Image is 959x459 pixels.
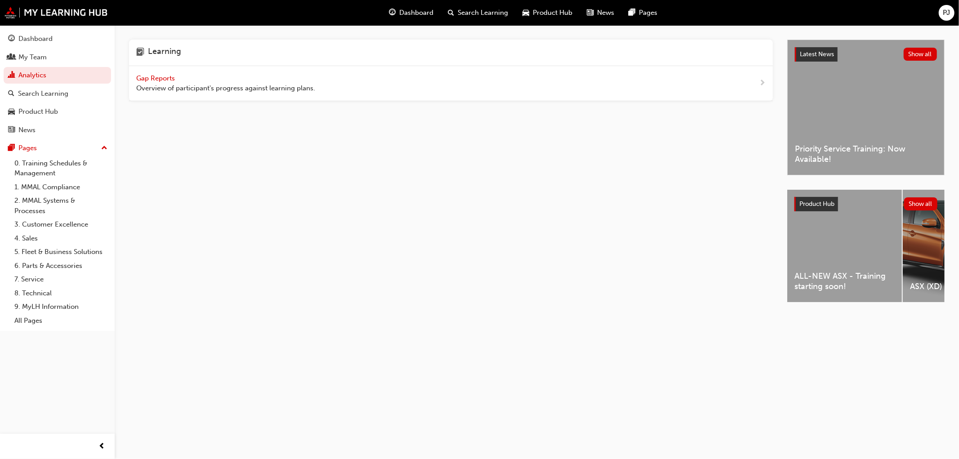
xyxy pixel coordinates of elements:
[4,49,111,66] a: My Team
[795,144,937,164] span: Priority Service Training: Now Available!
[4,140,111,156] button: Pages
[101,143,107,154] span: up-icon
[523,7,530,18] span: car-icon
[11,245,111,259] a: 5. Fleet & Business Solutions
[11,218,111,232] a: 3. Customer Excellence
[794,271,895,291] span: ALL-NEW ASX - Training starting soon!
[794,197,937,211] a: Product HubShow all
[11,194,111,218] a: 2. MMAL Systems & Processes
[11,286,111,300] a: 8. Technical
[4,67,111,84] a: Analytics
[943,8,950,18] span: PJ
[4,122,111,138] a: News
[4,103,111,120] a: Product Hub
[458,8,508,18] span: Search Learning
[939,5,955,21] button: PJ
[136,47,144,58] span: learning-icon
[8,90,14,98] span: search-icon
[136,74,177,82] span: Gap Reports
[18,52,47,62] div: My Team
[800,50,834,58] span: Latest News
[598,8,615,18] span: News
[389,7,396,18] span: guage-icon
[448,7,455,18] span: search-icon
[400,8,434,18] span: Dashboard
[11,156,111,180] a: 0. Training Schedules & Management
[8,53,15,62] span: people-icon
[99,441,106,452] span: prev-icon
[18,107,58,117] div: Product Hub
[136,83,315,94] span: Overview of participant's progress against learning plans.
[8,126,15,134] span: news-icon
[11,180,111,194] a: 1. MMAL Compliance
[8,108,15,116] span: car-icon
[622,4,665,22] a: pages-iconPages
[11,272,111,286] a: 7. Service
[8,71,15,80] span: chart-icon
[11,232,111,245] a: 4. Sales
[8,144,15,152] span: pages-icon
[580,4,622,22] a: news-iconNews
[18,89,68,99] div: Search Learning
[629,7,636,18] span: pages-icon
[382,4,441,22] a: guage-iconDashboard
[759,78,766,89] span: next-icon
[4,85,111,102] a: Search Learning
[587,7,594,18] span: news-icon
[11,259,111,273] a: 6. Parts & Accessories
[787,190,902,302] a: ALL-NEW ASX - Training starting soon!
[904,197,938,210] button: Show all
[148,47,181,58] h4: Learning
[441,4,516,22] a: search-iconSearch Learning
[4,31,111,47] a: Dashboard
[904,48,937,61] button: Show all
[129,66,773,101] a: Gap Reports Overview of participant's progress against learning plans.next-icon
[18,34,53,44] div: Dashboard
[11,314,111,328] a: All Pages
[4,7,108,18] img: mmal
[18,143,37,153] div: Pages
[4,29,111,140] button: DashboardMy TeamAnalyticsSearch LearningProduct HubNews
[18,125,36,135] div: News
[533,8,573,18] span: Product Hub
[639,8,658,18] span: Pages
[795,47,937,62] a: Latest NewsShow all
[799,200,834,208] span: Product Hub
[11,300,111,314] a: 9. MyLH Information
[516,4,580,22] a: car-iconProduct Hub
[8,35,15,43] span: guage-icon
[787,40,945,175] a: Latest NewsShow allPriority Service Training: Now Available!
